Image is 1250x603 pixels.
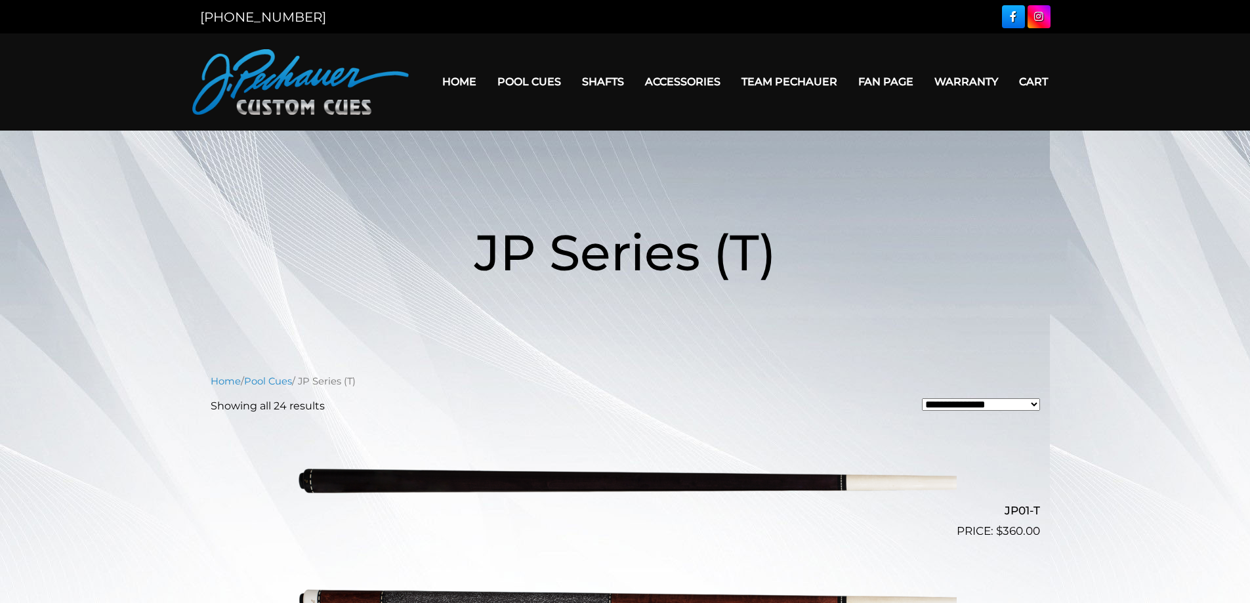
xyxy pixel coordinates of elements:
a: [PHONE_NUMBER] [200,9,326,25]
h2: JP01-T [211,499,1040,523]
a: Home [432,65,487,98]
a: Cart [1009,65,1058,98]
a: Accessories [635,65,731,98]
a: JP01-T $360.00 [211,425,1040,540]
img: JP01-T [294,425,957,535]
a: Pool Cues [244,375,292,387]
a: Shafts [572,65,635,98]
bdi: 360.00 [996,524,1040,537]
a: Pool Cues [487,65,572,98]
p: Showing all 24 results [211,398,325,414]
a: Team Pechauer [731,65,848,98]
span: JP Series (T) [474,222,776,283]
span: $ [996,524,1003,537]
a: Warranty [924,65,1009,98]
nav: Breadcrumb [211,374,1040,388]
select: Shop order [922,398,1040,411]
a: Fan Page [848,65,924,98]
img: Pechauer Custom Cues [192,49,409,115]
a: Home [211,375,241,387]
